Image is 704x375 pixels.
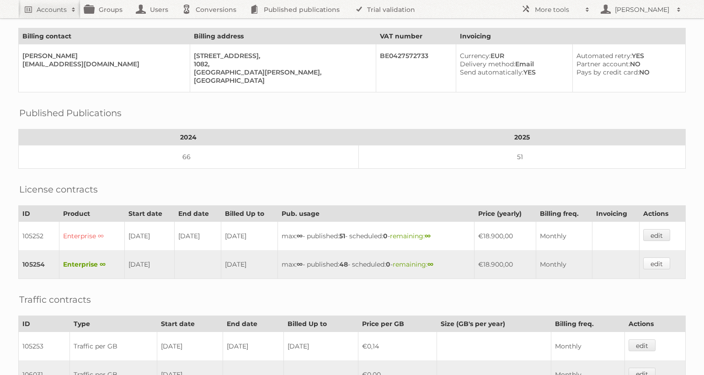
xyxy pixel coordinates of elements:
td: 66 [19,145,359,169]
td: 51 [358,145,685,169]
td: BE0427572733 [376,44,456,92]
td: Monthly [536,250,592,279]
span: Pays by credit card: [576,68,639,76]
h2: Published Publications [19,106,122,120]
div: [PERSON_NAME] [22,52,182,60]
strong: ∞ [297,260,303,268]
strong: ∞ [427,260,433,268]
th: Price per GB [358,316,437,332]
div: NO [576,60,678,68]
th: Size (GB's per year) [437,316,551,332]
td: [DATE] [124,250,175,279]
h2: Traffic contracts [19,293,91,306]
th: Billing freq. [551,316,624,332]
td: €0,14 [358,332,437,361]
th: ID [19,316,70,332]
th: Product [59,206,124,222]
th: VAT number [376,28,456,44]
div: YES [576,52,678,60]
th: Pub. usage [277,206,474,222]
h2: [PERSON_NAME] [613,5,672,14]
td: Enterprise ∞ [59,250,124,279]
td: [DATE] [124,222,175,251]
span: remaining: [390,232,431,240]
th: End date [175,206,221,222]
th: Invoicing [456,28,685,44]
strong: ∞ [425,232,431,240]
th: Type [70,316,157,332]
th: Start date [124,206,175,222]
h2: More tools [535,5,581,14]
span: Currency: [460,52,491,60]
th: Billing contact [19,28,190,44]
span: Automated retry: [576,52,632,60]
th: Billing address [190,28,376,44]
td: 105253 [19,332,70,361]
td: [DATE] [221,250,277,279]
strong: 48 [339,260,348,268]
td: [DATE] [157,332,223,361]
strong: 51 [339,232,345,240]
a: edit [629,339,656,351]
span: Delivery method: [460,60,515,68]
div: 1082, [194,60,368,68]
h2: License contracts [19,182,98,196]
th: Start date [157,316,223,332]
strong: 0 [386,260,390,268]
div: Email [460,60,565,68]
div: [EMAIL_ADDRESS][DOMAIN_NAME] [22,60,182,68]
span: Send automatically: [460,68,523,76]
a: edit [643,229,670,241]
div: [GEOGRAPHIC_DATA][PERSON_NAME], [194,68,368,76]
td: 105252 [19,222,59,251]
th: 2025 [358,129,685,145]
strong: ∞ [297,232,303,240]
th: Actions [625,316,686,332]
td: Enterprise ∞ [59,222,124,251]
th: 2024 [19,129,359,145]
th: Billing freq. [536,206,592,222]
th: Price (yearly) [475,206,536,222]
th: Billed Up to [221,206,277,222]
th: ID [19,206,59,222]
td: €18.900,00 [475,250,536,279]
td: [DATE] [284,332,358,361]
div: NO [576,68,678,76]
td: [DATE] [223,332,284,361]
th: Invoicing [592,206,639,222]
td: [DATE] [221,222,277,251]
td: Monthly [551,332,624,361]
h2: Accounts [37,5,67,14]
a: edit [643,257,670,269]
td: [DATE] [175,222,221,251]
div: EUR [460,52,565,60]
strong: 0 [383,232,388,240]
div: YES [460,68,565,76]
td: Monthly [536,222,592,251]
div: [GEOGRAPHIC_DATA] [194,76,368,85]
th: End date [223,316,284,332]
span: Partner account: [576,60,630,68]
td: max: - published: - scheduled: - [277,250,474,279]
th: Actions [639,206,685,222]
td: 105254 [19,250,59,279]
td: Traffic per GB [70,332,157,361]
th: Billed Up to [284,316,358,332]
td: €18.900,00 [475,222,536,251]
div: [STREET_ADDRESS], [194,52,368,60]
span: remaining: [393,260,433,268]
td: max: - published: - scheduled: - [277,222,474,251]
